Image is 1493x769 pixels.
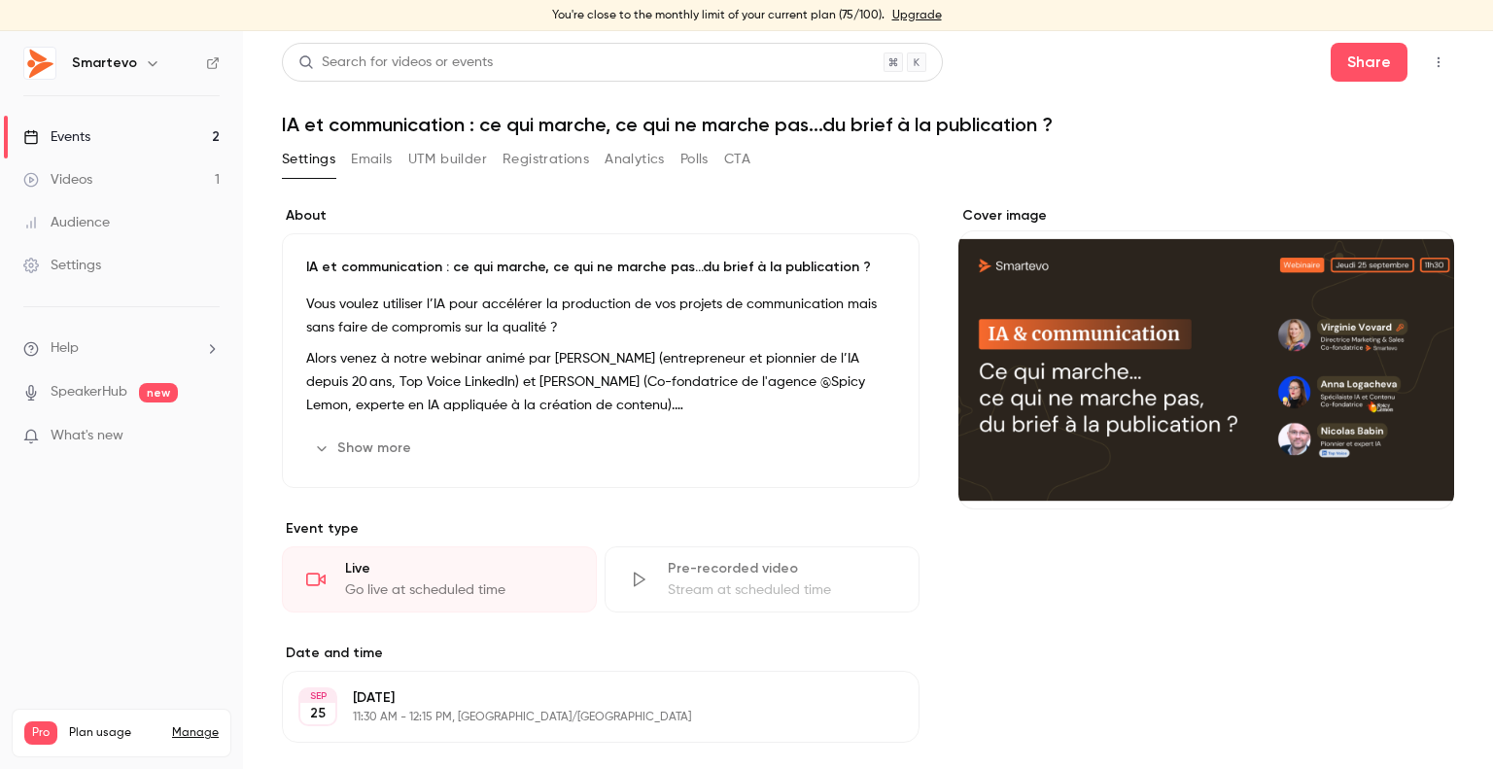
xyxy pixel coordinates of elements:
[310,704,326,723] p: 25
[23,127,90,147] div: Events
[503,144,589,175] button: Registrations
[72,53,137,73] h6: Smartevo
[282,206,920,226] label: About
[680,144,709,175] button: Polls
[668,580,895,600] div: Stream at scheduled time
[353,688,816,708] p: [DATE]
[668,559,895,578] div: Pre-recorded video
[306,258,895,277] p: IA et communication : ce qui marche, ce qui ne marche pas...du brief à la publication ?
[51,382,127,402] a: SpeakerHub
[24,721,57,745] span: Pro
[51,426,123,446] span: What's new
[306,347,895,417] p: Alors venez à notre webinar animé par [PERSON_NAME] (entrepreneur et pionnier de l’IA depuis 20 a...
[306,433,423,464] button: Show more
[23,256,101,275] div: Settings
[23,213,110,232] div: Audience
[282,113,1454,136] h1: IA et communication : ce qui marche, ce qui ne marche pas...du brief à la publication ?
[196,428,220,445] iframe: Noticeable Trigger
[282,644,920,663] label: Date and time
[351,144,392,175] button: Emails
[724,144,750,175] button: CTA
[23,170,92,190] div: Videos
[345,580,573,600] div: Go live at scheduled time
[139,383,178,402] span: new
[24,48,55,79] img: Smartevo
[958,206,1454,509] section: Cover image
[282,519,920,539] p: Event type
[345,559,573,578] div: Live
[282,546,597,612] div: LiveGo live at scheduled time
[892,8,942,23] a: Upgrade
[23,338,220,359] li: help-dropdown-opener
[298,52,493,73] div: Search for videos or events
[1331,43,1407,82] button: Share
[282,144,335,175] button: Settings
[408,144,487,175] button: UTM builder
[605,546,920,612] div: Pre-recorded videoStream at scheduled time
[300,689,335,703] div: SEP
[51,338,79,359] span: Help
[69,725,160,741] span: Plan usage
[353,710,816,725] p: 11:30 AM - 12:15 PM, [GEOGRAPHIC_DATA]/[GEOGRAPHIC_DATA]
[172,725,219,741] a: Manage
[605,144,665,175] button: Analytics
[306,293,895,339] p: Vous voulez utiliser l’IA pour accélérer la production de vos projets de communication mais sans ...
[958,206,1454,226] label: Cover image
